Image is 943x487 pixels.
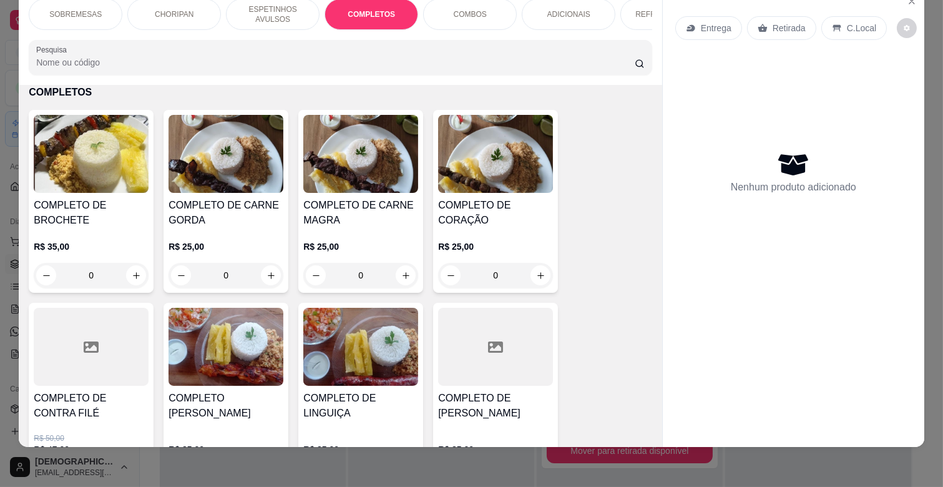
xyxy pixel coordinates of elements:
p: Retirada [773,22,806,34]
img: product-image [438,115,553,193]
p: R$ 25,00 [438,240,553,253]
p: R$ 35,00 [34,240,149,253]
img: product-image [303,115,418,193]
p: COMPLETOS [29,85,652,100]
h4: COMPLETO DE [PERSON_NAME] [438,391,553,421]
img: product-image [169,115,283,193]
h4: COMPLETO [PERSON_NAME] [169,391,283,421]
h4: COMPLETO DE CORAÇÃO [438,198,553,228]
p: ESPETINHOS AVULSOS [237,4,309,24]
h4: COMPLETO DE CARNE MAGRA [303,198,418,228]
p: R$ 47,00 [34,443,149,456]
p: SOBREMESAS [49,9,102,19]
p: ADICIONAIS [547,9,590,19]
h4: COMPLETO DE CARNE GORDA [169,198,283,228]
p: CHORIPAN [155,9,193,19]
p: Entrega [701,22,731,34]
img: product-image [169,308,283,386]
p: R$ 50,00 [34,433,149,443]
p: Nenhum produto adicionado [731,180,856,195]
h4: COMPLETO DE LINGUIÇA [303,391,418,421]
p: R$ 25,00 [169,443,283,456]
p: COMPLETOS [348,9,395,19]
p: COMBOS [454,9,487,19]
p: R$ 25,00 [169,240,283,253]
img: product-image [34,115,149,193]
button: decrease-product-quantity [897,18,917,38]
p: C.Local [847,22,876,34]
p: R$ 25,00 [303,443,418,456]
label: Pesquisa [36,44,71,55]
p: REFRIGERANTES [635,9,699,19]
p: R$ 25,00 [303,240,418,253]
h4: COMPLETO DE BROCHETE [34,198,149,228]
input: Pesquisa [36,56,635,69]
img: product-image [303,308,418,386]
p: R$ 25,00 [438,443,553,456]
h4: COMPLETO DE CONTRA FILÉ [34,391,149,421]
